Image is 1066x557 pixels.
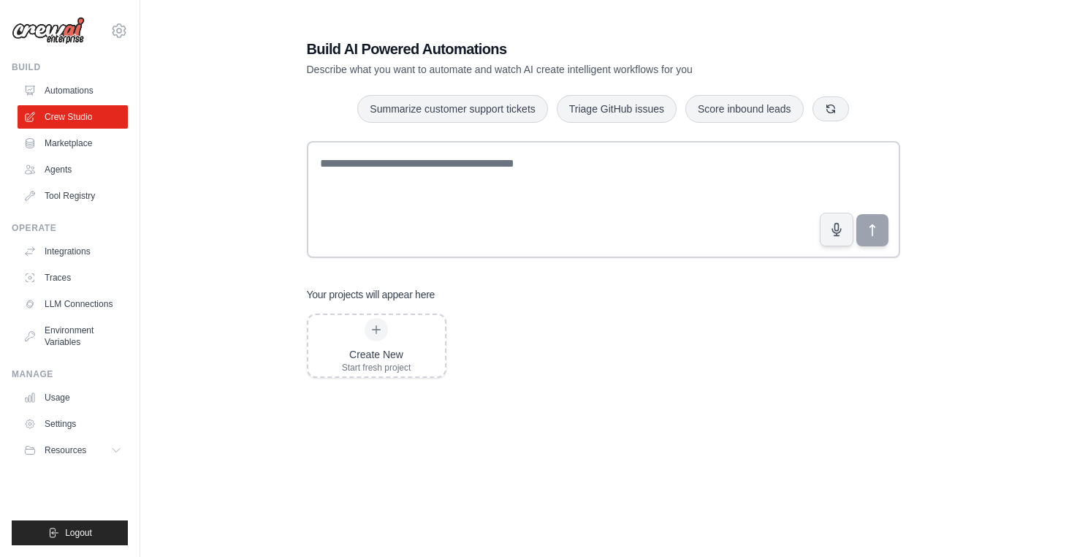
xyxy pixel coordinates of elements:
span: Logout [65,527,92,539]
div: Start fresh project [342,362,411,374]
a: Integrations [18,240,128,263]
span: Resources [45,444,86,456]
div: Manage [12,368,128,380]
div: Operate [12,222,128,234]
a: Traces [18,266,128,289]
h1: Build AI Powered Automations [307,39,798,59]
img: Logo [12,17,85,45]
p: Describe what you want to automate and watch AI create intelligent workflows for you [307,62,798,77]
button: Logout [12,520,128,545]
button: Resources [18,439,128,462]
button: Summarize customer support tickets [357,95,547,123]
a: Agents [18,158,128,181]
a: Environment Variables [18,319,128,354]
a: Automations [18,79,128,102]
a: Settings [18,412,128,436]
button: Triage GitHub issues [557,95,677,123]
button: Click to speak your automation idea [820,213,853,246]
a: Tool Registry [18,184,128,208]
button: Score inbound leads [685,95,804,123]
a: LLM Connections [18,292,128,316]
button: Get new suggestions [812,96,849,121]
a: Usage [18,386,128,409]
div: Build [12,61,128,73]
div: Create New [342,347,411,362]
a: Marketplace [18,132,128,155]
h3: Your projects will appear here [307,287,435,302]
a: Crew Studio [18,105,128,129]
